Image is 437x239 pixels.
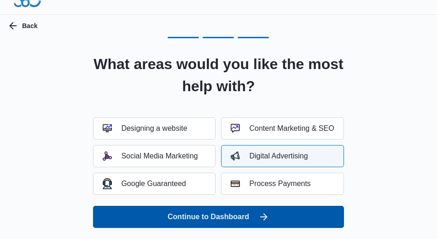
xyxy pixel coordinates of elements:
button: Process Payments [221,173,344,195]
h2: What areas would you like the most help with? [82,53,355,97]
div: Designing a website [103,124,187,133]
div: Process Payments [231,179,310,188]
div: Content Marketing & SEO [231,124,334,133]
button: Content Marketing & SEO [221,117,344,140]
button: Google Guaranteed [93,173,216,195]
button: Designing a website [93,117,216,140]
button: Digital Advertising [221,145,344,167]
div: Google Guaranteed [103,178,186,189]
div: Digital Advertising [231,152,308,161]
div: Social Media Marketing [103,152,198,161]
button: Continue to Dashboard [93,206,344,228]
button: Social Media Marketing [93,145,216,167]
